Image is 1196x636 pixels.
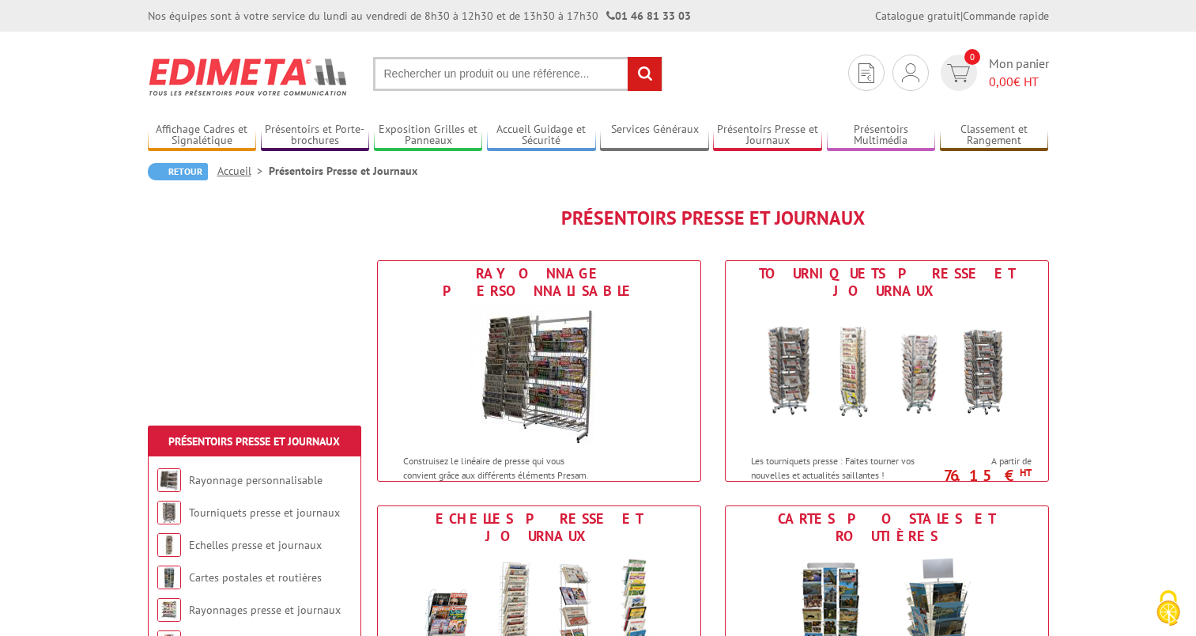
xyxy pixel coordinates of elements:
[157,468,181,492] img: Rayonnage personnalisable
[157,566,181,589] img: Cartes postales et routières
[261,123,370,149] a: Présentoirs et Porte-brochures
[148,123,257,149] a: Affichage Cadres et Signalétique
[951,455,1032,468] span: A partir de
[875,9,960,23] a: Catalogue gratuit
[377,260,701,482] a: Rayonnage personnalisable Rayonnage personnalisable Construisez le linéaire de presse qui vous co...
[148,47,349,106] img: Edimeta
[875,8,1049,24] div: |
[148,163,208,180] a: Retour
[713,123,822,149] a: Présentoirs Presse et Journaux
[600,123,709,149] a: Services Généraux
[989,74,1013,89] span: 0,00
[989,55,1049,91] span: Mon panier
[1020,466,1032,479] sup: HT
[157,598,181,622] img: Rayonnages presse et journaux
[189,505,340,520] a: Tourniquets presse et journaux
[217,164,269,178] a: Accueil
[606,9,691,23] strong: 01 46 81 33 03
[964,49,980,65] span: 0
[858,63,874,83] img: devis rapide
[827,123,936,149] a: Présentoirs Multimédia
[157,501,181,524] img: Tourniquets presse et journaux
[937,55,1049,91] a: devis rapide 0 Mon panier 0,00€ HT
[963,9,1049,23] a: Commande rapide
[189,570,322,585] a: Cartes postales et routières
[902,63,919,82] img: devis rapide
[382,265,696,300] div: Rayonnage personnalisable
[628,57,662,91] input: rechercher
[943,471,1032,480] p: 76.15 €
[1149,589,1188,628] img: Cookies (fenêtre modale)
[382,510,696,545] div: Echelles presse et journaux
[468,304,610,446] img: Rayonnage personnalisable
[373,57,662,91] input: Rechercher un produit ou une référence...
[1141,582,1196,636] button: Cookies (fenêtre modale)
[148,8,691,24] div: Nos équipes sont à votre service du lundi au vendredi de 8h30 à 12h30 et de 13h30 à 17h30
[189,603,341,617] a: Rayonnages presse et journaux
[168,434,340,449] a: Présentoirs Presse et Journaux
[403,454,599,481] p: Construisez le linéaire de presse qui vous convient grâce aux différents éléments Presam.
[157,533,181,557] img: Echelles presse et journaux
[730,265,1044,300] div: Tourniquets presse et journaux
[377,208,1049,229] h1: Présentoirs Presse et Journaux
[374,123,483,149] a: Exposition Grilles et Panneaux
[751,454,947,481] p: Les tourniquets presse : Faites tourner vos nouvelles et actualités saillantes !
[189,538,322,552] a: Echelles presse et journaux
[725,260,1049,482] a: Tourniquets presse et journaux Tourniquets presse et journaux Les tourniquets presse : Faites tou...
[947,64,970,82] img: devis rapide
[487,123,596,149] a: Accueil Guidage et Sécurité
[741,304,1033,446] img: Tourniquets presse et journaux
[269,163,417,179] li: Présentoirs Presse et Journaux
[730,510,1044,545] div: Cartes postales et routières
[989,73,1049,91] span: € HT
[940,123,1049,149] a: Classement et Rangement
[189,473,323,487] a: Rayonnage personnalisable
